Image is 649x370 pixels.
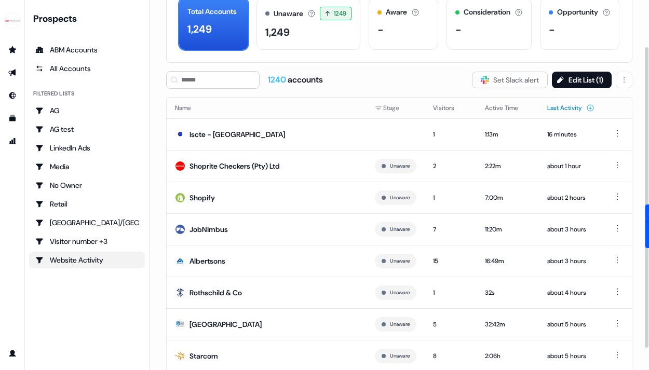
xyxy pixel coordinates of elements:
[29,60,145,77] a: All accounts
[190,193,215,203] div: Shopify
[433,351,468,361] div: 8
[268,74,323,86] div: accounts
[268,74,288,85] span: 1240
[547,161,594,171] div: about 1 hour
[35,161,139,172] div: Media
[35,236,139,246] div: Visitor number +3
[547,224,594,235] div: about 3 hours
[390,288,410,297] button: Unaware
[485,161,531,171] div: 2:22m
[433,99,467,117] button: Visitors
[29,42,145,58] a: ABM Accounts
[35,105,139,116] div: AG
[433,161,468,171] div: 2
[485,224,531,235] div: 11:20m
[190,161,280,171] div: Shoprite Checkers (Pty) Ltd
[485,129,531,140] div: 1:13m
[35,255,139,265] div: Website Activity
[33,89,74,98] div: Filtered lists
[187,6,237,17] div: Total Accounts
[390,320,410,329] button: Unaware
[29,121,145,138] a: Go to AG test
[35,124,139,134] div: AG test
[433,193,468,203] div: 1
[4,42,21,58] a: Go to prospects
[167,98,367,118] th: Name
[190,224,228,235] div: JobNimbus
[4,87,21,104] a: Go to Inbound
[552,72,612,88] button: Edit List (1)
[35,199,139,209] div: Retail
[557,7,598,18] div: Opportunity
[547,319,594,330] div: about 5 hours
[390,161,410,171] button: Unaware
[29,158,145,175] a: Go to Media
[4,345,21,362] a: Go to profile
[35,180,139,190] div: No Owner
[455,22,462,37] div: -
[375,103,416,113] div: Stage
[190,287,242,298] div: Rothschild & Co
[433,129,468,140] div: 1
[33,12,145,25] div: Prospects
[547,287,594,298] div: about 4 hours
[390,193,410,202] button: Unaware
[29,252,145,268] a: Go to Website Activity
[4,133,21,149] a: Go to attribution
[29,214,145,231] a: Go to USA/Canada
[472,72,548,88] button: Set Slack alert
[547,99,594,117] button: Last Activity
[35,45,139,55] div: ABM Accounts
[190,129,285,140] div: Iscte - [GEOGRAPHIC_DATA]
[485,287,531,298] div: 32s
[485,193,531,203] div: 7:00m
[29,177,145,194] a: Go to No Owner
[485,99,531,117] button: Active Time
[265,24,290,40] div: 1,249
[35,143,139,153] div: LinkedIn Ads
[433,287,468,298] div: 1
[433,224,468,235] div: 7
[274,8,303,19] div: Unaware
[547,351,594,361] div: about 5 hours
[29,233,145,250] a: Go to Visitor number +3
[433,319,468,330] div: 5
[547,129,594,140] div: 16 minutes
[485,319,531,330] div: 32:42m
[377,22,384,37] div: -
[190,256,225,266] div: Albertsons
[190,351,218,361] div: Starcom
[485,351,531,361] div: 2:06h
[29,140,145,156] a: Go to LinkedIn Ads
[35,63,139,74] div: All Accounts
[547,193,594,203] div: about 2 hours
[187,21,212,37] div: 1,249
[549,22,555,37] div: -
[29,196,145,212] a: Go to Retail
[547,256,594,266] div: about 3 hours
[485,256,531,266] div: 16:49m
[4,64,21,81] a: Go to outbound experience
[464,7,510,18] div: Consideration
[390,256,410,266] button: Unaware
[433,256,468,266] div: 15
[35,217,139,228] div: [GEOGRAPHIC_DATA]/[GEOGRAPHIC_DATA]
[29,102,145,119] a: Go to AG
[390,351,410,361] button: Unaware
[4,110,21,127] a: Go to templates
[334,8,347,19] span: 1249
[390,225,410,234] button: Unaware
[386,7,407,18] div: Aware
[190,319,262,330] div: [GEOGRAPHIC_DATA]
